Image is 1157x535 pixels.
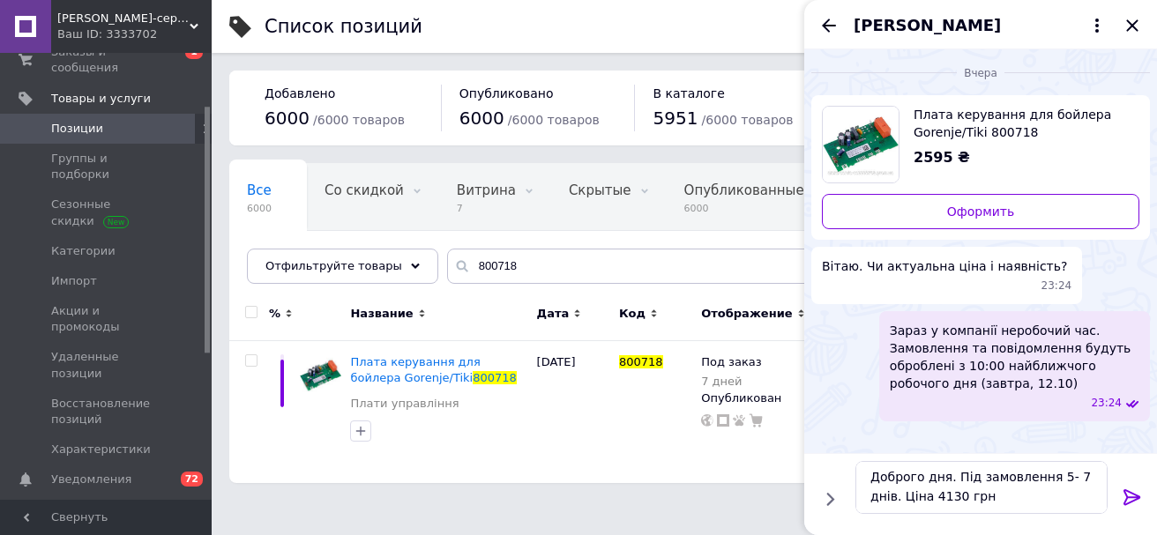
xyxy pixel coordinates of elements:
span: [PERSON_NAME] [854,14,1001,37]
span: 23:24 11.10.2025 [1041,279,1072,294]
span: 6000 [459,108,504,129]
span: Со скидкой [325,182,404,198]
span: Название [350,306,413,322]
div: 7 дней [701,375,761,388]
div: [DATE] [533,341,615,483]
span: Характеристики [51,442,151,457]
span: С ценой [247,249,302,265]
a: Оформить [822,194,1139,229]
a: Посмотреть товар [822,106,1139,183]
span: Сезонные скидки [51,197,163,228]
span: Скрытые [569,182,631,198]
span: Отфильтруйте товары [265,259,402,272]
span: В каталоге [653,86,724,100]
div: 11.10.2025 [811,63,1150,81]
span: % [269,306,280,322]
span: 5951 [653,108,698,129]
span: Зараз у компанії неробочий час. Замовлення та повідомлення будуть оброблені з 10:00 найближчого р... [890,322,1139,392]
span: 800718 [473,371,517,384]
span: Заказы и сообщения [51,44,163,76]
span: Позиции [51,121,103,137]
span: Импорт [51,273,97,289]
textarea: Доброго дня. Під замовлення 5- 7 днів. Ціна 4130 грн [855,461,1108,514]
span: Удаленные позиции [51,349,163,381]
span: Вчера [957,66,1004,81]
span: / 6000 товаров [508,113,600,127]
span: Вітаю. Чи актуальна ціна і наявність? [822,257,1067,275]
span: 6000 [247,202,272,215]
button: Закрыть [1122,15,1143,36]
a: Плата керування для бойлера Gorenje/Tiki800718 [350,355,516,384]
button: Назад [818,15,840,36]
span: 2595 ₴ [914,149,970,166]
span: Отображение [701,306,792,322]
img: Плата керування для бойлера Gorenje/Tiki 800718 [300,354,341,396]
span: Витрина [457,182,516,198]
span: Код [619,306,646,322]
span: Алекс-сервіс [57,11,190,26]
button: Показать кнопки [818,487,841,510]
span: 7 [457,202,516,215]
img: 6817661726_w700_h500_plata-keruvannya-dlya.jpg [823,107,899,182]
span: 23:24 11.10.2025 [1091,396,1122,411]
span: Восстановление позиций [51,396,163,427]
span: Опубликовано [459,86,554,100]
div: Опубликован [701,390,810,406]
a: Плати управління [350,396,459,412]
div: Ваш ID: 3333702 [57,26,212,42]
span: 6000 [265,108,310,129]
div: Список позиций [265,18,422,36]
span: 800718 [619,355,663,368]
span: 6000 [684,202,804,215]
span: Категории [51,243,116,259]
span: Акции и промокоды [51,303,163,335]
span: Группы и подборки [51,151,163,182]
span: Все [247,182,272,198]
span: Плата керування для бойлера Gorenje/Tiki 800718 [914,106,1125,141]
span: Товары и услуги [51,91,151,107]
button: [PERSON_NAME] [854,14,1108,37]
span: Уведомления [51,472,131,487]
span: Плата керування для бойлера Gorenje/Tiki [350,355,480,384]
span: Добавлено [265,86,335,100]
span: Под заказ [701,355,761,374]
span: Дата [537,306,570,322]
span: / 6000 товаров [702,113,794,127]
span: Опубликованные [684,182,804,198]
input: Поиск по названию позиции, артикулу и поисковым запросам [447,249,1122,284]
span: 72 [181,472,203,487]
span: / 6000 товаров [313,113,405,127]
